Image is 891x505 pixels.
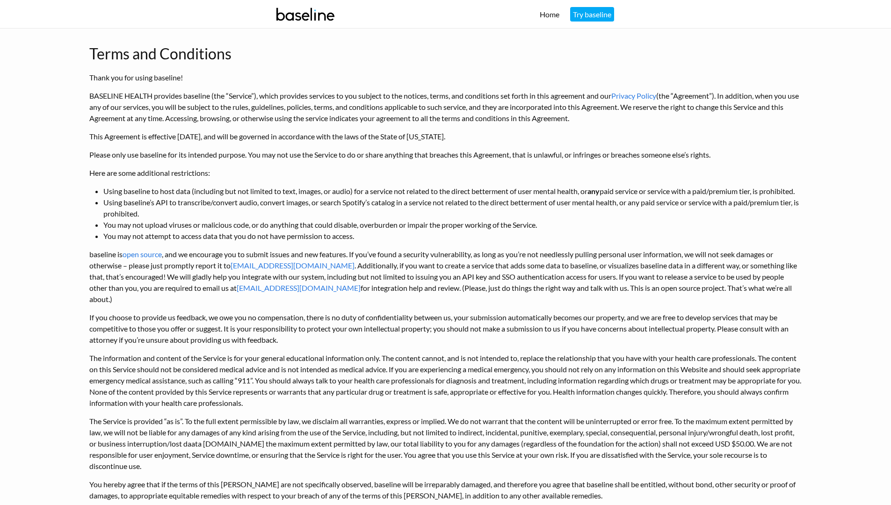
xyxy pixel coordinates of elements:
[89,72,802,83] p: Thank you for using baseline!
[611,91,656,100] a: Privacy Policy
[237,283,361,292] a: [EMAIL_ADDRESS][DOMAIN_NAME]
[123,250,162,259] a: open source
[540,10,559,19] a: Home
[103,197,802,219] li: Using baseline’s API to transcribe/convert audio, convert images, or search Spotify’s catalog in ...
[273,1,339,27] img: baseline
[89,149,802,160] p: Please only use baseline for its intended purpose. You may not use the Service to do or share any...
[89,416,802,472] p: The Service is provided “as is”. To the full extent permissible by law, we disclaim all warrantie...
[89,312,802,346] p: If you choose to provide us feedback, we owe you no compensation, there is no duty of confidentia...
[89,43,802,65] h1: Terms and Conditions
[89,131,802,142] p: This Agreement is effective [DATE], and will be governed in accordance with the laws of the State...
[103,186,802,197] li: Using baseline to host data (including but not limited to text, images, or audio) for a service n...
[89,249,802,305] p: baseline is , and we encourage you to submit issues and new features. If you’ve found a security ...
[89,479,802,501] p: You hereby agree that if the terms of this [PERSON_NAME] are not specifically observed, baseline ...
[587,187,600,195] strong: any
[89,353,802,409] p: The information and content of the Service is for your general educational information only. The ...
[89,167,802,179] p: Here are some additional restrictions:
[103,219,802,231] li: You may not upload viruses or malicious code, or do anything that could disable, overburden or im...
[570,7,614,22] a: Try baseline
[89,90,802,124] p: BASELINE HEALTH provides baseline (the “Service”), which provides services to you subject to the ...
[103,231,802,242] li: You may not attempt to access data that you do not have permission to access.
[231,261,355,270] a: [EMAIL_ADDRESS][DOMAIN_NAME]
